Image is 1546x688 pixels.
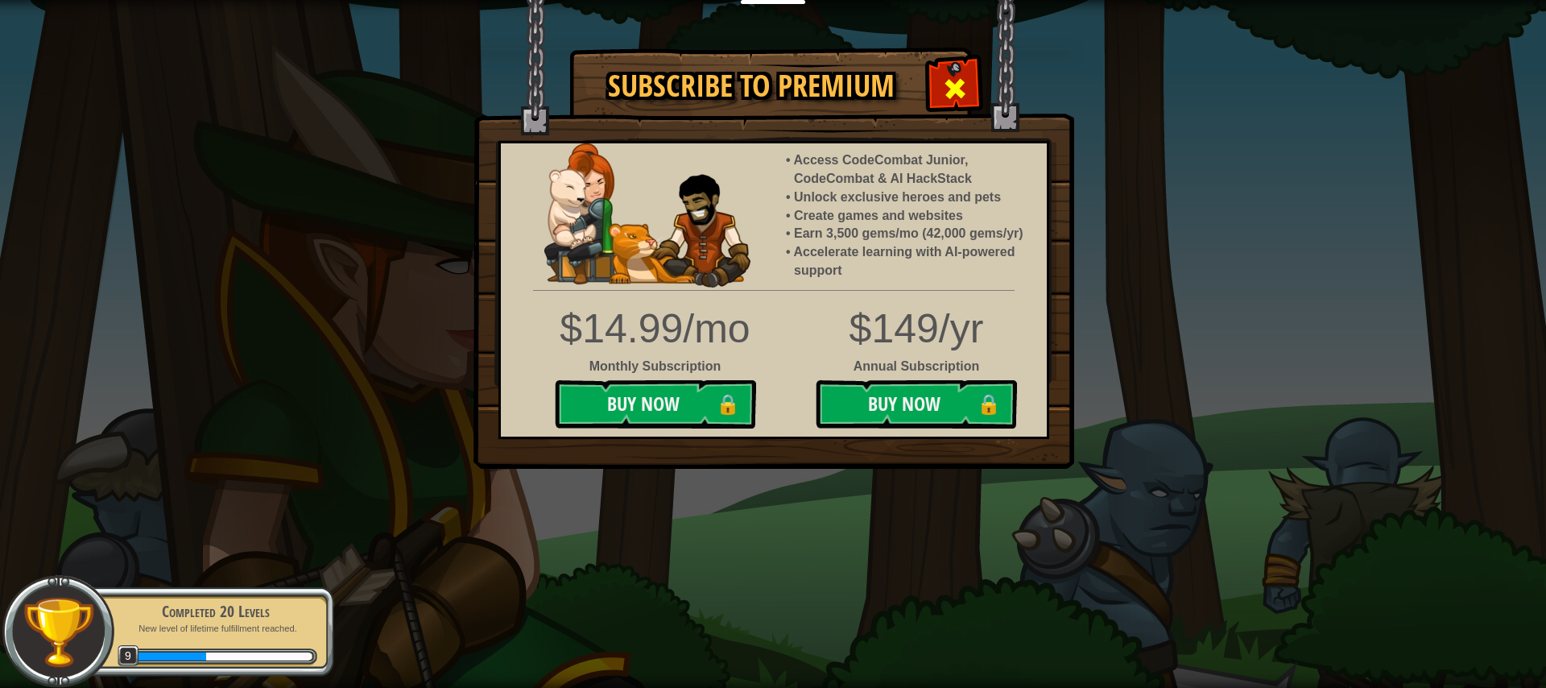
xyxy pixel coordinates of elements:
[544,143,750,288] img: anya-and-nando-pet.webp
[794,225,1031,243] li: Earn 3,500 gems/mo (42,000 gems/yr)
[114,600,317,623] div: Completed 20 Levels
[794,243,1031,280] li: Accelerate learning with AI-powered support
[794,189,1031,207] li: Unlock exclusive heroes and pets
[794,151,1031,189] li: Access CodeCombat Junior, CodeCombat & AI HackStack
[489,300,1059,358] div: $149/yr
[548,358,762,376] div: Monthly Subscription
[794,207,1031,226] li: Create games and websites
[118,645,139,667] span: 9
[548,300,762,358] div: $14.99/mo
[135,653,206,661] div: 150 XP earned
[555,380,756,429] button: Buy Now🔒
[586,69,916,103] h1: Subscribe to Premium
[22,595,95,669] img: trophy.png
[489,358,1059,376] div: Annual Subscription
[816,380,1017,429] button: Buy Now🔒
[206,653,312,661] div: 65 XP until level 10
[114,623,317,635] p: New level of lifetime fulfillment reached.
